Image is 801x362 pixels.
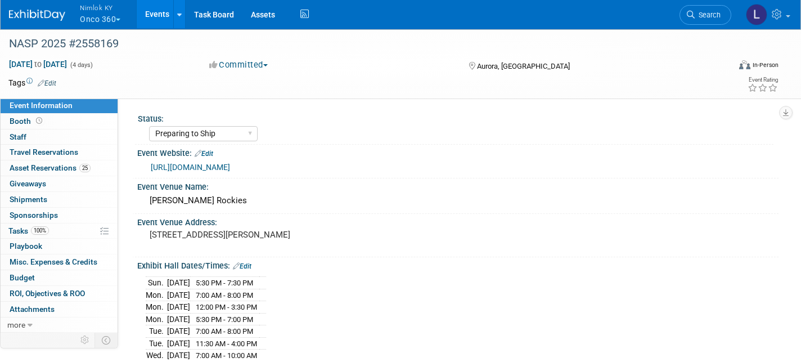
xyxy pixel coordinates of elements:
[1,114,118,129] a: Booth
[752,61,778,69] div: In-Person
[146,350,167,361] td: Wed.
[146,301,167,314] td: Mon.
[196,327,253,336] span: 7:00 AM - 8:00 PM
[8,77,56,88] td: Tags
[1,160,118,176] a: Asset Reservations25
[146,192,770,209] div: [PERSON_NAME] Rockies
[1,98,118,113] a: Event Information
[75,333,95,347] td: Personalize Event Tab Strip
[138,110,773,124] div: Status:
[9,10,65,21] img: ExhibitDay
[10,257,97,266] span: Misc. Expenses & Credits
[1,239,118,254] a: Playbook
[196,315,253,324] span: 5:30 PM - 7:00 PM
[739,60,750,69] img: Format-Inperson.png
[477,62,570,70] span: Aurora, [GEOGRAPHIC_DATA]
[1,224,118,239] a: Tasks100%
[10,101,73,110] span: Event Information
[748,77,778,83] div: Event Rating
[10,179,46,188] span: Giveaways
[10,163,91,172] span: Asset Reservations
[34,117,44,125] span: Booth not reserved yet
[146,276,167,289] td: Sun.
[146,325,167,338] td: Tue.
[10,242,42,251] span: Playbook
[196,351,257,360] span: 7:00 AM - 10:00 AM
[1,286,118,301] a: ROI, Objectives & ROO
[196,291,253,300] span: 7:00 AM - 8:00 PM
[1,254,118,270] a: Misc. Expenses & Credits
[10,273,35,282] span: Budget
[95,333,118,347] td: Toggle Event Tabs
[80,2,120,14] span: Nimlok KY
[10,148,78,157] span: Travel Reservations
[1,176,118,191] a: Giveaways
[233,262,251,270] a: Edit
[695,11,721,19] span: Search
[195,150,213,158] a: Edit
[196,279,253,287] span: 5:30 PM - 7:30 PM
[5,34,713,54] div: NASP 2025 #2558169
[1,208,118,223] a: Sponsorships
[1,192,118,207] a: Shipments
[137,214,778,228] div: Event Venue Address:
[196,339,257,348] span: 11:30 AM - 4:00 PM
[137,178,778,193] div: Event Venue Name:
[146,313,167,325] td: Mon.
[137,145,778,159] div: Event Website:
[150,230,392,240] pre: [STREET_ADDRESS][PERSON_NAME]
[167,313,190,325] td: [DATE]
[196,303,257,311] span: 12:00 PM - 3:30 PM
[146,289,167,301] td: Mon.
[167,301,190,314] td: [DATE]
[1,270,118,285] a: Budget
[1,318,118,333] a: more
[33,60,43,69] span: to
[167,325,190,338] td: [DATE]
[69,61,93,69] span: (4 days)
[79,164,91,172] span: 25
[38,79,56,87] a: Edit
[10,289,85,298] span: ROI, Objectives & ROO
[10,117,44,126] span: Booth
[31,226,49,235] span: 100%
[10,195,47,204] span: Shipments
[1,129,118,145] a: Staff
[137,257,778,272] div: Exhibit Hall Dates/Times:
[205,59,272,71] button: Committed
[679,5,731,25] a: Search
[10,305,55,314] span: Attachments
[1,145,118,160] a: Travel Reservations
[167,337,190,350] td: [DATE]
[8,59,67,69] span: [DATE] [DATE]
[167,276,190,289] td: [DATE]
[167,350,190,361] td: [DATE]
[1,302,118,317] a: Attachments
[10,132,26,141] span: Staff
[7,320,25,329] span: more
[167,289,190,301] td: [DATE]
[10,211,58,220] span: Sponsorships
[151,163,230,172] a: [URL][DOMAIN_NAME]
[146,337,167,350] td: Tue.
[8,226,49,235] span: Tasks
[746,4,767,25] img: Luc Schaefer
[664,59,778,75] div: Event Format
